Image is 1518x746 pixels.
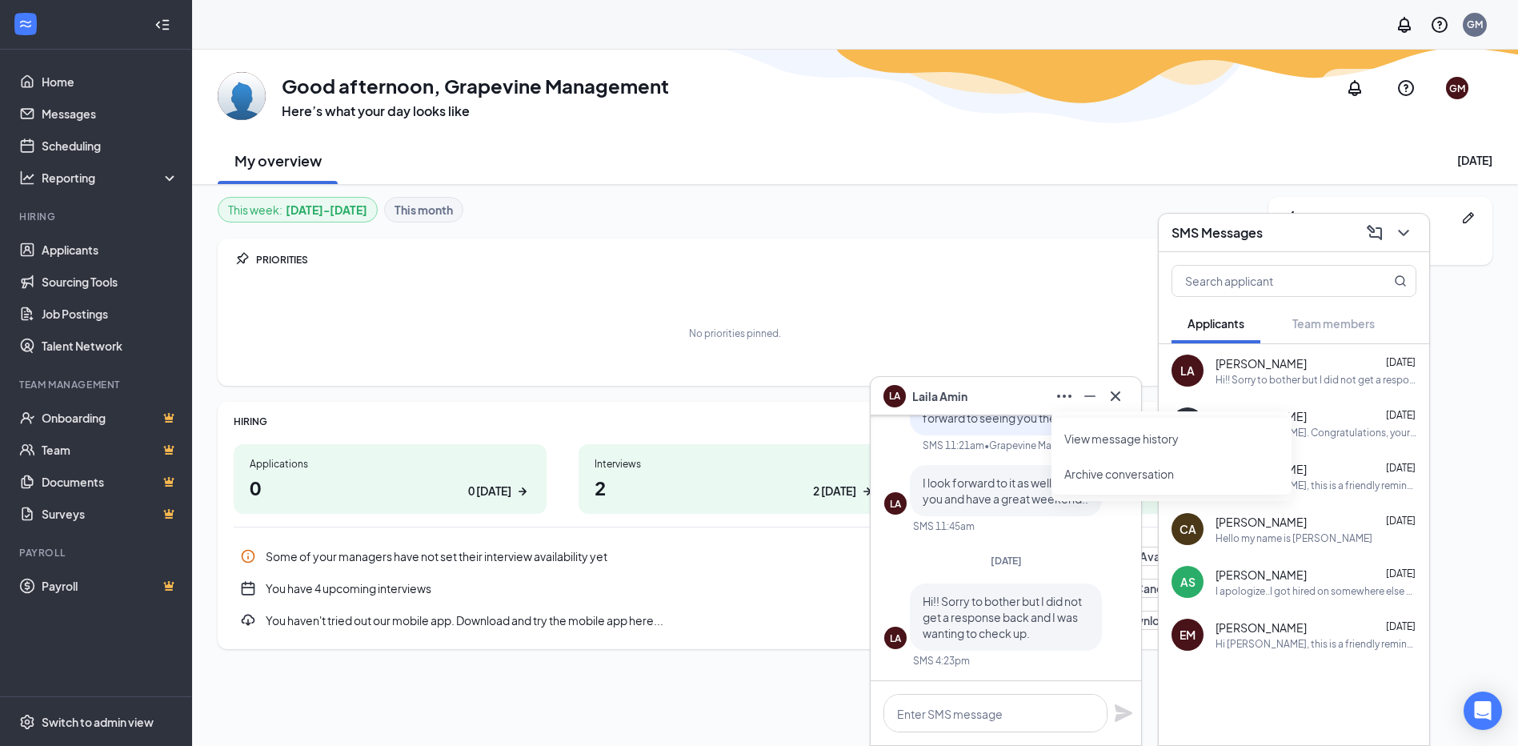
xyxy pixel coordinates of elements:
[42,130,178,162] a: Scheduling
[42,330,178,362] a: Talent Network
[1345,78,1364,98] svg: Notifications
[42,170,179,186] div: Reporting
[579,444,891,514] a: Interviews22 [DATE]ArrowRight
[913,654,970,668] div: SMS 4:23pm
[991,555,1022,567] span: [DATE]
[282,72,669,99] h1: Good afternoon, Grapevine Management
[689,327,781,340] div: No priorities pinned.
[1467,18,1483,31] div: GM
[234,251,250,267] svg: Pin
[19,210,175,223] div: Hiring
[1172,266,1362,296] input: Search applicant
[595,457,875,471] div: Interviews
[1464,692,1502,730] div: Open Intercom Messenger
[1386,620,1416,632] span: [DATE]
[234,150,322,170] h2: My overview
[1216,567,1307,583] span: [PERSON_NAME]
[1114,704,1133,723] svg: Plane
[42,298,178,330] a: Job Postings
[154,17,170,33] svg: Collapse
[234,604,1236,636] div: You haven't tried out our mobile app. Download and try the mobile app here...
[1077,383,1103,409] button: Minimize
[1386,515,1416,527] span: [DATE]
[1216,531,1372,545] div: Hello my name is [PERSON_NAME]
[42,570,178,602] a: PayrollCrown
[234,444,547,514] a: Applications00 [DATE]ArrowRight
[1386,462,1416,474] span: [DATE]
[1051,383,1077,409] button: Ellipses
[1430,15,1449,34] svg: QuestionInfo
[1362,220,1388,246] button: ComposeMessage
[1180,627,1196,643] div: EM
[1216,373,1416,387] div: Hi!! Sorry to bother but I did not get a response back and I was wanting to check up.
[1216,426,1416,439] div: Hi [PERSON_NAME]. Congratulations, your meeting with la [PERSON_NAME] for Cashier at [GEOGRAPHIC_...
[228,201,367,219] div: This week :
[42,234,178,266] a: Applicants
[1216,584,1416,598] div: I apologize..I got hired on somewhere else as I received a response from you. Thank you so much f...
[240,580,256,596] svg: CalendarNew
[395,201,453,219] b: This month
[19,546,175,559] div: Payroll
[42,266,178,298] a: Sourcing Tools
[1386,356,1416,368] span: [DATE]
[256,253,1236,267] div: PRIORITIES
[1216,514,1307,530] span: [PERSON_NAME]
[234,572,1236,604] div: You have 4 upcoming interviews
[19,714,35,730] svg: Settings
[234,604,1236,636] a: DownloadYou haven't tried out our mobile app. Download and try the mobile app here...Download AppPin
[923,594,1082,640] span: Hi!! Sorry to bother but I did not get a response back and I was wanting to check up.
[1394,275,1407,287] svg: MagnifyingGlass
[1080,387,1099,406] svg: Minimize
[515,483,531,499] svg: ArrowRight
[913,519,975,533] div: SMS 11:45am
[1103,383,1128,409] button: Cross
[1391,220,1416,246] button: ChevronDown
[1365,223,1384,243] svg: ComposeMessage
[234,572,1236,604] a: CalendarNewYou have 4 upcoming interviewsReview CandidatesPin
[1216,479,1416,492] div: Hi [PERSON_NAME], this is a friendly reminder. Your meeting with la [PERSON_NAME] for [PERSON_NAM...
[1216,355,1307,371] span: [PERSON_NAME]
[42,466,178,498] a: DocumentsCrown
[1216,637,1416,651] div: Hi [PERSON_NAME], this is a friendly reminder. Please select a meeting time slot for your Prep Co...
[1457,152,1492,168] div: [DATE]
[912,387,967,405] span: Laila Amin
[42,714,154,730] div: Switch to admin view
[1395,15,1414,34] svg: Notifications
[1055,387,1074,406] svg: Ellipses
[218,72,266,120] img: Grapevine Management
[1064,431,1279,447] a: View message history
[813,483,856,499] div: 2 [DATE]
[1307,211,1454,225] div: QUICK LINKS
[1449,82,1465,95] div: GM
[1386,409,1416,421] span: [DATE]
[250,474,531,501] h1: 0
[1172,224,1263,242] h3: SMS Messages
[1180,521,1196,537] div: CA
[266,612,1099,628] div: You haven't tried out our mobile app. Download and try the mobile app here...
[468,483,511,499] div: 0 [DATE]
[984,439,1099,452] span: • Grapevine Management
[286,201,367,219] b: [DATE] - [DATE]
[250,457,531,471] div: Applications
[1064,466,1174,482] button: Archive conversation
[42,66,178,98] a: Home
[1396,78,1416,98] svg: QuestionInfo
[1180,363,1195,379] div: LA
[923,439,984,452] div: SMS 11:21am
[890,632,901,645] div: LA
[42,98,178,130] a: Messages
[1083,579,1208,598] button: Review Candidates
[1216,620,1307,636] span: [PERSON_NAME]
[595,474,875,501] h1: 2
[42,402,178,434] a: OnboardingCrown
[1188,316,1244,331] span: Applicants
[42,434,178,466] a: TeamCrown
[282,102,669,120] h3: Here’s what your day looks like
[890,497,901,511] div: LA
[266,580,1073,596] div: You have 4 upcoming interviews
[1394,223,1413,243] svg: ChevronDown
[19,170,35,186] svg: Analysis
[266,548,1099,564] div: Some of your managers have not set their interview availability yet
[234,415,1236,428] div: HIRING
